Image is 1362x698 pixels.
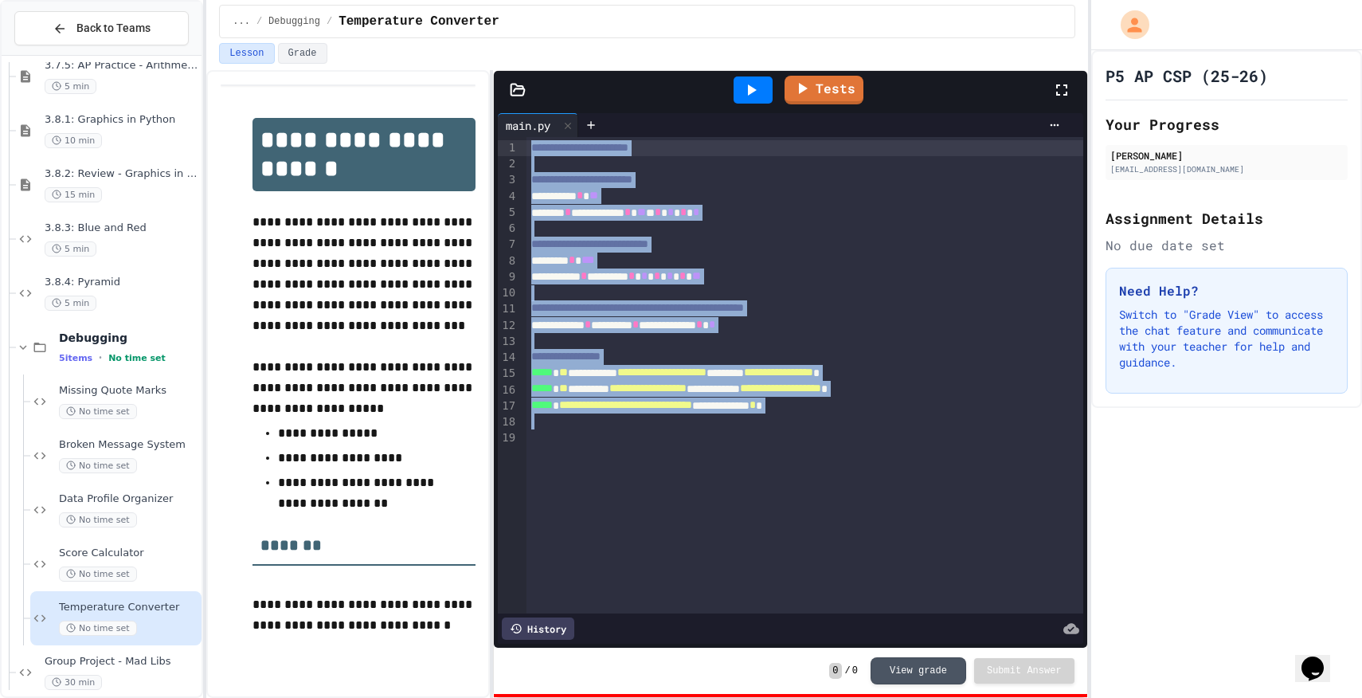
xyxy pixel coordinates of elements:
div: 16 [498,382,518,398]
div: 18 [498,414,518,430]
span: / [845,665,851,677]
span: 3.7.5: AP Practice - Arithmetic Operators [45,59,198,73]
div: 6 [498,221,518,237]
span: / [327,15,332,28]
span: Broken Message System [59,438,198,452]
span: ... [233,15,250,28]
button: Grade [278,43,327,64]
span: 3.8.2: Review - Graphics in Python [45,167,198,181]
h3: Need Help? [1119,281,1334,300]
span: Temperature Converter [339,12,499,31]
div: 15 [498,366,518,382]
span: 0 [829,663,841,679]
span: No time set [59,567,137,582]
span: Temperature Converter [59,601,198,614]
h2: Your Progress [1106,113,1348,135]
div: 17 [498,398,518,414]
h1: P5 AP CSP (25-26) [1106,65,1268,87]
a: Tests [785,76,863,104]
div: History [502,618,574,640]
div: 12 [498,318,518,334]
span: 30 min [45,675,102,690]
span: Debugging [268,15,320,28]
span: Data Profile Organizer [59,492,198,506]
span: • [99,351,102,364]
iframe: chat widget [1295,634,1346,682]
div: 7 [498,237,518,253]
div: 2 [498,156,518,172]
button: Submit Answer [974,658,1074,684]
span: No time set [59,404,137,419]
div: [PERSON_NAME] [1110,148,1343,163]
div: main.py [498,117,558,134]
span: Missing Quote Marks [59,384,198,398]
div: 14 [498,350,518,366]
span: 0 [852,665,858,677]
span: 15 min [45,187,102,202]
span: Back to Teams [76,20,151,37]
div: 5 [498,205,518,221]
div: My Account [1104,6,1153,43]
span: Group Project - Mad Libs [45,655,198,669]
div: 19 [498,430,518,446]
span: No time set [59,458,137,473]
span: 5 min [45,79,96,94]
div: No due date set [1106,236,1348,255]
span: 3.8.4: Pyramid [45,276,198,289]
span: No time set [59,621,137,636]
span: 5 items [59,353,92,363]
span: / [256,15,262,28]
h2: Assignment Details [1106,207,1348,229]
div: main.py [498,113,578,137]
div: 4 [498,189,518,205]
div: [EMAIL_ADDRESS][DOMAIN_NAME] [1110,163,1343,175]
span: No time set [108,353,166,363]
button: Lesson [219,43,274,64]
p: Switch to "Grade View" to access the chat feature and communicate with your teacher for help and ... [1119,307,1334,371]
div: 11 [498,301,518,317]
button: Back to Teams [14,11,189,45]
span: 5 min [45,241,96,257]
div: 3 [498,172,518,188]
span: Debugging [59,331,198,345]
span: 10 min [45,133,102,148]
span: No time set [59,512,137,527]
span: 5 min [45,296,96,311]
button: View grade [871,657,966,684]
span: Submit Answer [987,665,1062,677]
div: 1 [498,140,518,156]
span: 3.8.1: Graphics in Python [45,113,198,127]
div: 8 [498,253,518,269]
div: 9 [498,269,518,285]
span: Score Calculator [59,547,198,560]
div: 13 [498,334,518,350]
span: 3.8.3: Blue and Red [45,222,198,235]
div: 10 [498,285,518,301]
